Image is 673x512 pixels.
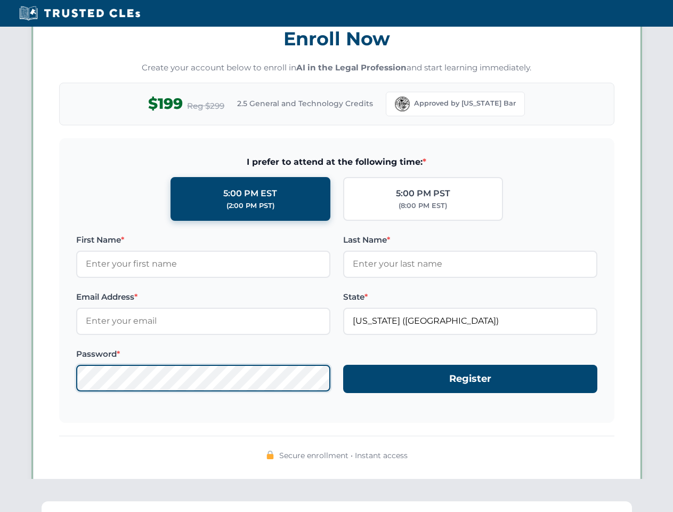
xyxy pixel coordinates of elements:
[414,98,516,109] span: Approved by [US_STATE] Bar
[76,155,597,169] span: I prefer to attend at the following time:
[237,98,373,109] span: 2.5 General and Technology Credits
[279,450,408,461] span: Secure enrollment • Instant access
[343,291,597,303] label: State
[343,251,597,277] input: Enter your last name
[59,22,614,55] h3: Enroll Now
[16,5,143,21] img: Trusted CLEs
[223,187,277,201] div: 5:00 PM EST
[343,234,597,246] label: Last Name
[187,100,224,113] span: Reg $299
[148,92,183,116] span: $199
[396,187,450,201] div: 5:00 PM PST
[395,97,410,111] img: Florida Bar
[76,348,330,361] label: Password
[76,234,330,246] label: First Name
[296,62,407,73] strong: AI in the Legal Profession
[76,291,330,303] label: Email Address
[59,62,614,74] p: Create your account below to enroll in and start learning immediately.
[76,251,330,277] input: Enter your first name
[343,365,597,393] button: Register
[343,308,597,334] input: Florida (FL)
[76,308,330,334] input: Enter your email
[399,201,447,211] div: (8:00 PM EST)
[226,201,274,211] div: (2:00 PM PST)
[266,451,274,459] img: 🔒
